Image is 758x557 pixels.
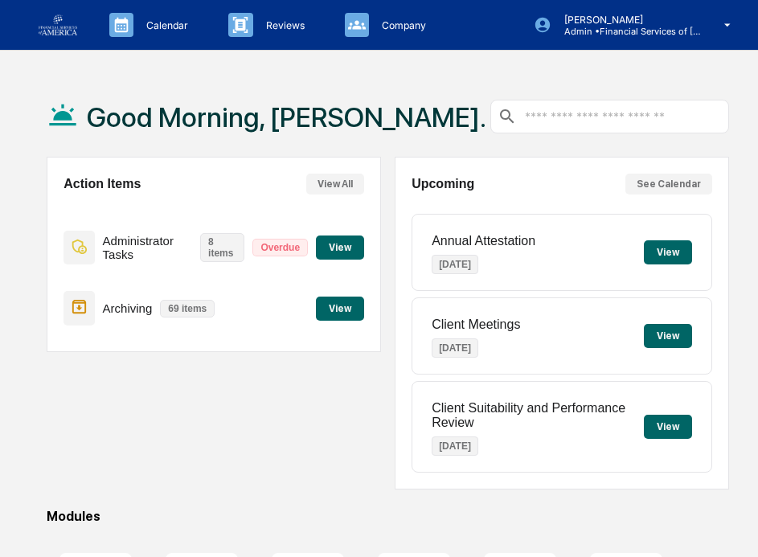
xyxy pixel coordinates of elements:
p: 8 items [200,233,244,262]
p: [DATE] [432,436,478,456]
h2: Upcoming [412,177,474,191]
p: [PERSON_NAME] [551,14,701,26]
p: Annual Attestation [432,234,535,248]
p: 69 items [160,300,215,317]
p: Client Meetings [432,317,520,332]
p: Overdue [252,239,308,256]
p: Archiving [103,301,153,315]
img: logo [39,14,77,35]
button: View All [306,174,364,195]
div: Modules [47,509,729,524]
h1: Good Morning, [PERSON_NAME]. [87,101,486,133]
button: View [316,235,364,260]
button: View [644,324,692,348]
a: View [316,239,364,254]
p: [DATE] [432,255,478,274]
iframe: Open customer support [707,504,750,547]
a: View [316,300,364,315]
button: View [644,415,692,439]
button: View [316,297,364,321]
h2: Action Items [64,177,141,191]
button: See Calendar [625,174,712,195]
p: [DATE] [432,338,478,358]
p: Calendar [133,19,196,31]
p: Client Suitability and Performance Review [432,401,644,430]
button: View [644,240,692,264]
p: Reviews [253,19,313,31]
p: Administrator Tasks [103,234,193,261]
p: Company [369,19,434,31]
p: Admin • Financial Services of [GEOGRAPHIC_DATA] [551,26,701,37]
